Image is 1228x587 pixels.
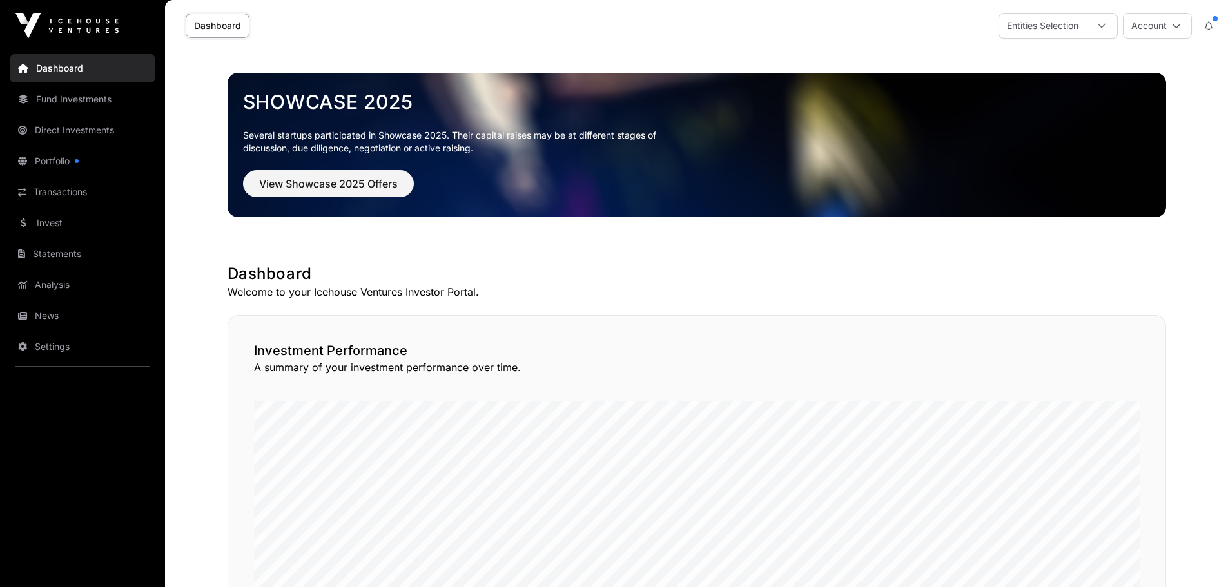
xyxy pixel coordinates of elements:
div: Entities Selection [999,14,1086,38]
a: Transactions [10,178,155,206]
img: Showcase 2025 [228,73,1166,217]
a: View Showcase 2025 Offers [243,183,414,196]
button: View Showcase 2025 Offers [243,170,414,197]
img: Icehouse Ventures Logo [15,13,119,39]
h2: Investment Performance [254,342,1140,360]
a: Showcase 2025 [243,90,1151,113]
a: Direct Investments [10,116,155,144]
a: Dashboard [186,14,249,38]
a: Portfolio [10,147,155,175]
a: Dashboard [10,54,155,82]
a: Fund Investments [10,85,155,113]
a: Analysis [10,271,155,299]
span: View Showcase 2025 Offers [259,176,398,191]
p: A summary of your investment performance over time. [254,360,1140,375]
a: News [10,302,155,330]
a: Statements [10,240,155,268]
p: Several startups participated in Showcase 2025. Their capital raises may be at different stages o... [243,129,676,155]
h1: Dashboard [228,264,1166,284]
p: Welcome to your Icehouse Ventures Investor Portal. [228,284,1166,300]
a: Invest [10,209,155,237]
a: Settings [10,332,155,361]
button: Account [1123,13,1192,39]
